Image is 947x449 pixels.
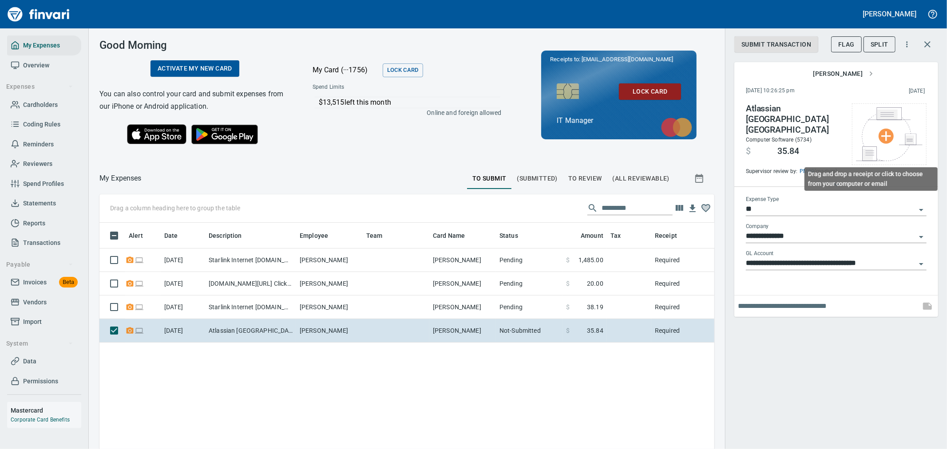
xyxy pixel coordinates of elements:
span: 38.19 [587,303,603,311]
span: Receipt Required [125,304,135,310]
td: Required [651,248,718,272]
span: Import [23,316,42,327]
button: Expenses [3,79,77,95]
span: [PERSON_NAME] [813,68,873,79]
button: Column choices favorited. Click to reset to default [699,201,713,215]
td: Not-Submitted [496,319,563,343]
span: Overview [23,60,49,71]
span: Split [871,39,888,50]
img: Get it on Google Play [186,120,263,149]
button: Open [915,258,927,270]
span: Expenses [6,81,73,92]
td: [DATE] [161,295,205,319]
td: Required [651,319,718,343]
span: Date [164,230,178,241]
span: Employee [300,230,340,241]
p: Receipts to: [550,55,688,64]
button: Split [864,36,895,53]
span: Description [209,230,242,241]
a: Spend Profiles [7,174,81,194]
span: Receipt Required [125,257,135,263]
span: Team [366,230,394,241]
span: Permissions [23,376,58,387]
img: Download on the App Store [127,124,186,144]
a: Activate my new card [151,60,239,77]
p: Online and foreign allowed [305,108,502,117]
button: Lock Card [619,83,681,100]
span: Online transaction [135,304,144,310]
td: Pending [496,295,563,319]
label: GL Account [746,251,774,256]
span: (Submitted) [517,173,558,184]
td: Pending [496,248,563,272]
button: [PERSON_NAME] [809,66,877,82]
td: [PERSON_NAME] [429,272,496,295]
button: Flag [831,36,862,53]
span: To Review [568,173,602,184]
span: Card Name [433,230,476,241]
a: PM99 [798,168,815,174]
button: Choose columns to display [673,201,686,215]
span: Statements [23,198,56,209]
span: 1,485.00 [579,256,603,264]
span: Receipt Required [125,327,135,333]
span: Online transaction [135,280,144,286]
span: Tax [610,230,621,241]
button: Lock Card [383,63,423,77]
span: Submit Transaction [741,39,811,50]
td: [DATE] [161,319,205,343]
button: Download Table [686,202,699,215]
a: Reminders [7,134,81,154]
span: Data [23,356,36,367]
span: $ [566,303,570,311]
span: (All Reviewable) [613,173,670,184]
span: $ [566,279,570,288]
span: 35.84 [587,326,603,335]
span: Receipt [655,230,689,241]
button: Close transaction [917,34,938,55]
a: Cardholders [7,95,81,115]
span: Alert [129,230,155,241]
td: [PERSON_NAME] [429,295,496,319]
span: Activate my new card [158,63,232,74]
td: Starlink Internet [DOMAIN_NAME] CA [205,295,296,319]
td: [DOMAIN_NAME][URL] Clicksend.c [GEOGRAPHIC_DATA] [205,272,296,295]
a: Vendors [7,292,81,312]
a: Coding Rules [7,114,81,134]
span: Beta [59,277,78,288]
span: Invoices [23,277,47,288]
span: Tax [610,230,632,241]
h6: Mastercard [11,406,81,415]
span: Team [366,230,383,241]
span: Status [499,230,518,241]
td: [DATE] [161,272,205,295]
h6: You can also control your card and submit expenses from our iPhone or Android application. [99,88,290,113]
button: System [3,335,77,352]
p: IT Manager [557,115,681,126]
span: Date [164,230,190,241]
td: [PERSON_NAME] [296,272,363,295]
span: Payable [6,259,73,270]
span: Receipt [655,230,677,241]
td: Atlassian [GEOGRAPHIC_DATA] [GEOGRAPHIC_DATA] [205,319,296,343]
span: System [6,338,73,349]
span: Lock Card [387,65,419,75]
span: Flag [838,39,855,50]
a: Reports [7,213,81,233]
span: Coding Rules [23,119,60,130]
label: Expense Type [746,197,779,202]
button: [PERSON_NAME] [861,7,919,21]
a: Finvari [5,4,72,25]
td: [PERSON_NAME] [296,295,363,319]
a: Permissions [7,371,81,391]
button: Open [915,231,927,243]
a: Transactions [7,233,81,253]
span: Supervisor review by: (martym) [746,167,843,176]
span: Lock Card [626,86,674,97]
a: Reviewers [7,154,81,174]
span: Receipt Required [125,280,135,286]
a: Data [7,351,81,371]
span: To Submit [472,173,507,184]
a: My Expenses [7,35,81,55]
h3: Good Morning [99,39,290,51]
